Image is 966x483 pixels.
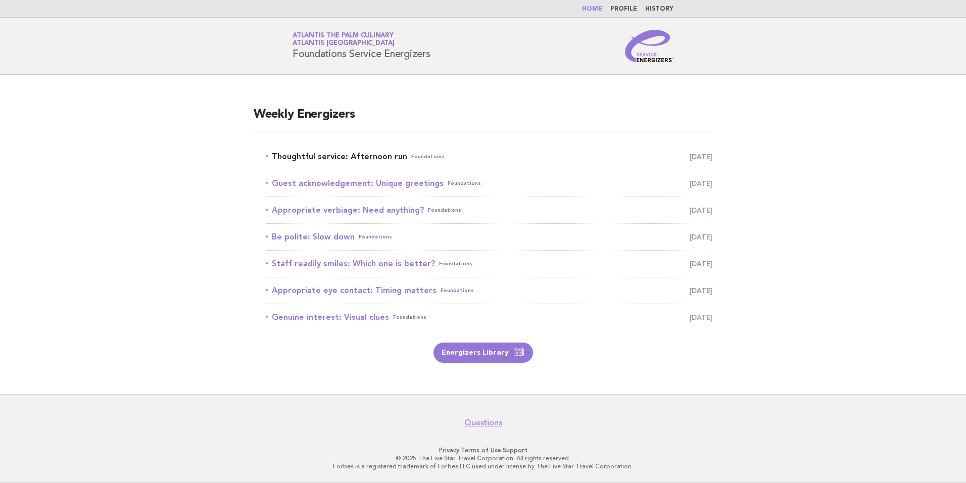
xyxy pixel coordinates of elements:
[433,343,533,363] a: Energizers Library
[266,310,712,324] a: Genuine interest: Visual cluesFoundations [DATE]
[266,283,712,298] a: Appropriate eye contact: Timing mattersFoundations [DATE]
[411,150,445,164] span: Foundations
[448,176,481,190] span: Foundations
[174,454,792,462] p: © 2025 The Five Star Travel Corporation. All rights reserved.
[174,462,792,470] p: Forbes is a registered trademark of Forbes LLC used under license by The Five Star Travel Corpora...
[293,32,395,46] a: Atlantis The Palm CulinaryAtlantis [GEOGRAPHIC_DATA]
[690,230,712,244] span: [DATE]
[464,418,502,428] a: Questions
[393,310,426,324] span: Foundations
[690,283,712,298] span: [DATE]
[359,230,392,244] span: Foundations
[690,150,712,164] span: [DATE]
[266,203,712,217] a: Appropriate verbiage: Need anything?Foundations [DATE]
[439,257,472,271] span: Foundations
[610,6,637,12] a: Profile
[625,30,673,62] img: Service Energizers
[690,203,712,217] span: [DATE]
[266,257,712,271] a: Staff readily smiles: Which one is better?Foundations [DATE]
[690,176,712,190] span: [DATE]
[690,257,712,271] span: [DATE]
[293,33,430,59] h1: Foundations Service Energizers
[503,447,527,454] a: Support
[645,6,673,12] a: History
[441,283,474,298] span: Foundations
[690,310,712,324] span: [DATE]
[439,447,459,454] a: Privacy
[582,6,602,12] a: Home
[254,107,712,131] h2: Weekly Energizers
[266,176,712,190] a: Guest acknowledgement: Unique greetingsFoundations [DATE]
[428,203,461,217] span: Foundations
[461,447,501,454] a: Terms of Use
[266,150,712,164] a: Thoughtful service: Afternoon runFoundations [DATE]
[174,446,792,454] p: · ·
[293,40,395,47] span: Atlantis [GEOGRAPHIC_DATA]
[266,230,712,244] a: Be polite: Slow downFoundations [DATE]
